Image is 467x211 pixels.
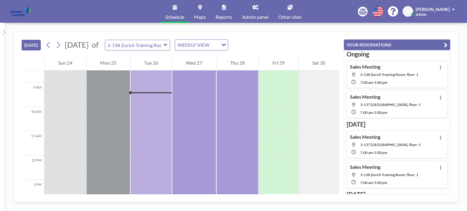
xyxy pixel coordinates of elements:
button: [DATE] [22,40,41,50]
span: 7:00 AM [360,180,373,185]
div: Search for option [175,40,228,50]
div: 10 AM [22,107,44,131]
h4: Sales Meeting [350,164,380,170]
input: Search for option [211,41,218,49]
span: 5:00 PM [374,180,387,185]
span: [PERSON_NAME] [416,7,450,12]
div: Sat 30 [299,55,339,70]
span: 7:00 AM [360,150,373,155]
span: [DATE] [65,40,89,49]
span: Reports [216,15,232,19]
img: organization-logo [10,5,31,18]
div: Sun 24 [44,55,86,70]
div: Mon 25 [86,55,130,70]
span: WEEKLY VIEW [176,41,211,49]
span: Other sites [278,15,302,19]
div: 8 AM [22,58,44,83]
div: 12 PM [22,155,44,180]
span: Schedule [165,15,184,19]
button: YOUR RESERVATIONS [344,39,450,50]
span: 3-137 Riyadh Training Room, floor: 1 [360,142,421,147]
span: 5:00 PM [374,110,387,115]
h4: Sales Meeting [350,94,380,100]
div: 1 PM [22,180,44,204]
span: 3-137 Riyadh Training Room, floor: 1 [360,102,421,107]
span: of [92,40,99,49]
span: - [373,180,374,185]
span: 7:00 AM [360,110,373,115]
div: Tue 26 [130,55,172,70]
span: 5:00 PM [374,80,387,85]
span: 5:00 PM [374,150,387,155]
div: 9 AM [22,83,44,107]
h3: [DATE] [347,121,448,128]
div: Fri 29 [259,55,298,70]
span: XH [405,9,411,14]
div: Thu 28 [216,55,258,70]
div: 11 AM [22,131,44,155]
span: Admin [416,12,427,17]
span: - [373,110,374,115]
h3: [DATE] [347,191,448,198]
span: 7:00 AM [360,80,373,85]
span: - [373,150,374,155]
div: Wed 27 [172,55,216,70]
input: 3-138 Zurich Training Room [105,40,164,50]
span: Admin panel [242,15,268,19]
h4: Sales Meeting [350,64,380,70]
span: - [373,80,374,85]
span: Maps [194,15,206,19]
span: 3-138 Zurich Training Room, floor: 1 [360,72,418,77]
h4: Sales Meeting [350,134,380,140]
h3: Ongoing [347,50,448,58]
span: 3-138 Zurich Training Room, floor: 1 [360,172,418,177]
